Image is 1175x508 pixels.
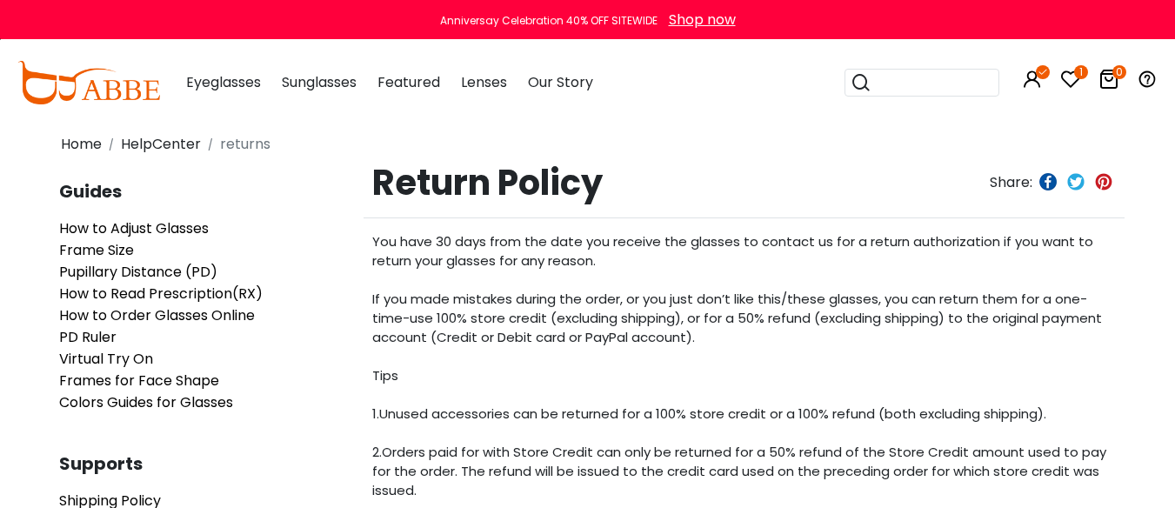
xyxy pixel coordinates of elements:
span: Guides [59,183,372,200]
a: Shop now [660,10,736,30]
a: How to Order Glasses Online [59,305,255,325]
a: Colors Guides for Glasses [59,392,233,412]
span: Featured [377,72,440,92]
a: 0 [1098,72,1119,92]
a: Frame Size [59,240,134,260]
a: How to Adjust Glasses [59,218,209,238]
a: Virtual Try On [59,349,153,369]
span: Return Policy [364,162,871,204]
span: Our Story [528,72,593,92]
img: twitter [1067,173,1085,190]
span: Share: [990,172,1032,192]
img: abbeglasses.com [17,61,160,104]
a: How to Read Prescription(RX) [59,284,263,304]
a: Home [61,134,102,154]
span: Lenses [461,72,507,92]
nav: breadcrumb [59,126,1117,162]
i: 1 [1074,65,1088,79]
a: returns [220,134,270,154]
img: pinterest [1095,173,1112,190]
a: 1 [1060,72,1081,92]
div: Shop now [669,9,736,30]
span: Eyeglasses [186,72,261,92]
i: 0 [1112,65,1126,79]
span: Supports [59,455,372,472]
a: Pupillary Distance (PD) [59,262,217,282]
div: Anniversay Celebration 40% OFF SITEWIDE [440,13,658,29]
span: Sunglasses [282,72,357,92]
a: Frames for Face Shape [59,371,219,391]
a: HelpCenter [121,134,201,154]
a: PD Ruler [59,327,117,347]
img: facebook [1039,173,1057,190]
